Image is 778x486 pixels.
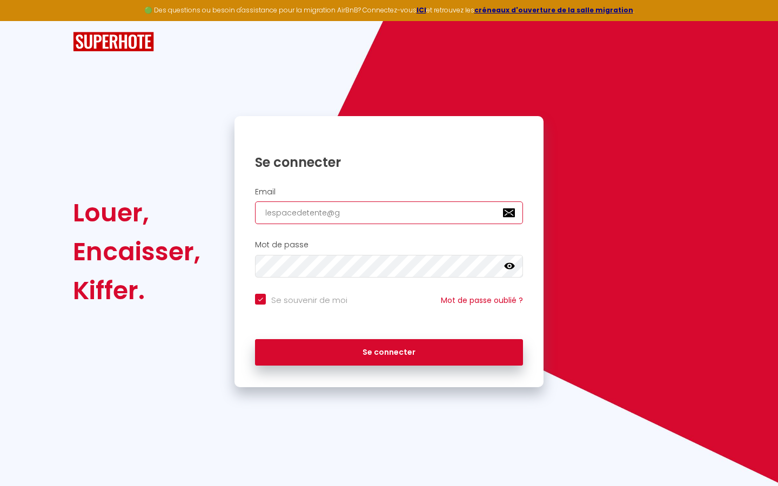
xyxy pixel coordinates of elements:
[73,32,154,52] img: SuperHote logo
[255,339,523,366] button: Se connecter
[441,295,523,306] a: Mot de passe oublié ?
[255,154,523,171] h1: Se connecter
[255,187,523,197] h2: Email
[73,232,200,271] div: Encaisser,
[255,240,523,249] h2: Mot de passe
[474,5,633,15] a: créneaux d'ouverture de la salle migration
[73,193,200,232] div: Louer,
[255,201,523,224] input: Ton Email
[73,271,200,310] div: Kiffer.
[9,4,41,37] button: Ouvrir le widget de chat LiveChat
[417,5,426,15] a: ICI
